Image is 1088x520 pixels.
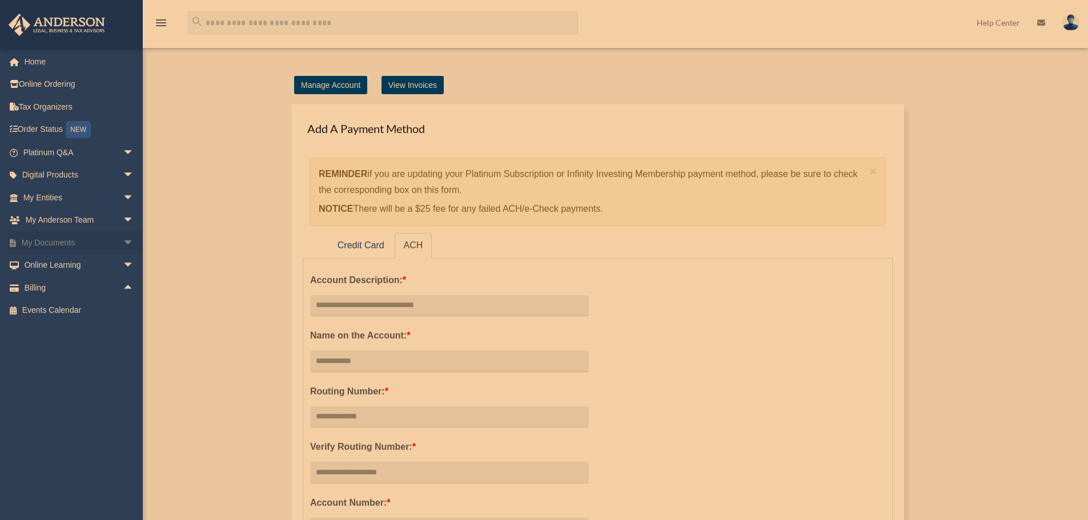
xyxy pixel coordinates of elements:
[5,14,109,36] img: Anderson Advisors Platinum Portal
[310,384,589,400] label: Routing Number:
[310,157,886,226] div: if you are updating your Platinum Subscription or Infinity Investing Membership payment method, p...
[8,73,151,96] a: Online Ordering
[8,141,151,164] a: Platinum Q&Aarrow_drop_down
[8,276,151,299] a: Billingarrow_drop_up
[123,164,146,187] span: arrow_drop_down
[303,116,893,141] h4: Add A Payment Method
[123,254,146,277] span: arrow_drop_down
[123,231,146,255] span: arrow_drop_down
[8,50,151,73] a: Home
[123,209,146,232] span: arrow_drop_down
[8,254,151,277] a: Online Learningarrow_drop_down
[8,186,151,209] a: My Entitiesarrow_drop_down
[191,15,203,28] i: search
[310,439,589,455] label: Verify Routing Number:
[8,209,151,232] a: My Anderson Teamarrow_drop_down
[310,328,589,344] label: Name on the Account:
[395,233,432,259] a: ACH
[154,20,168,30] a: menu
[8,164,151,187] a: Digital Productsarrow_drop_down
[8,231,151,254] a: My Documentsarrow_drop_down
[870,164,877,178] span: ×
[66,121,91,138] div: NEW
[319,204,353,213] strong: NOTICE
[382,76,444,94] a: View Invoices
[870,165,877,177] button: Close
[123,186,146,209] span: arrow_drop_down
[294,76,367,94] a: Manage Account
[310,495,589,511] label: Account Number:
[8,95,151,118] a: Tax Organizers
[123,141,146,164] span: arrow_drop_down
[328,233,394,259] a: Credit Card
[319,169,367,179] strong: REMINDER
[154,16,168,30] i: menu
[1062,14,1079,31] img: User Pic
[8,118,151,142] a: Order StatusNEW
[310,272,589,288] label: Account Description:
[8,299,151,322] a: Events Calendar
[319,201,865,217] p: There will be a $25 fee for any failed ACH/e-Check payments.
[123,276,146,300] span: arrow_drop_up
